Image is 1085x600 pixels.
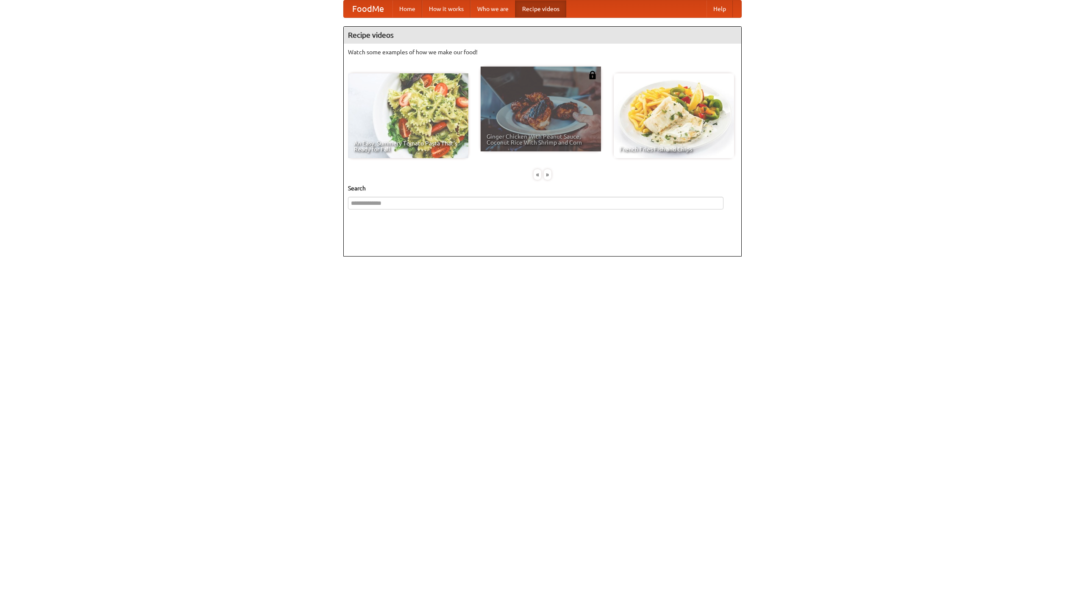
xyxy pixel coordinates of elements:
[392,0,422,17] a: Home
[344,27,741,44] h4: Recipe videos
[544,169,551,180] div: »
[707,0,733,17] a: Help
[348,73,468,158] a: An Easy, Summery Tomato Pasta That's Ready for Fall
[354,140,462,152] span: An Easy, Summery Tomato Pasta That's Ready for Fall
[422,0,470,17] a: How it works
[588,71,597,79] img: 483408.png
[344,0,392,17] a: FoodMe
[348,184,737,193] h5: Search
[534,169,541,180] div: «
[515,0,566,17] a: Recipe videos
[614,73,734,158] a: French Fries Fish and Chips
[470,0,515,17] a: Who we are
[620,146,728,152] span: French Fries Fish and Chips
[348,48,737,56] p: Watch some examples of how we make our food!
